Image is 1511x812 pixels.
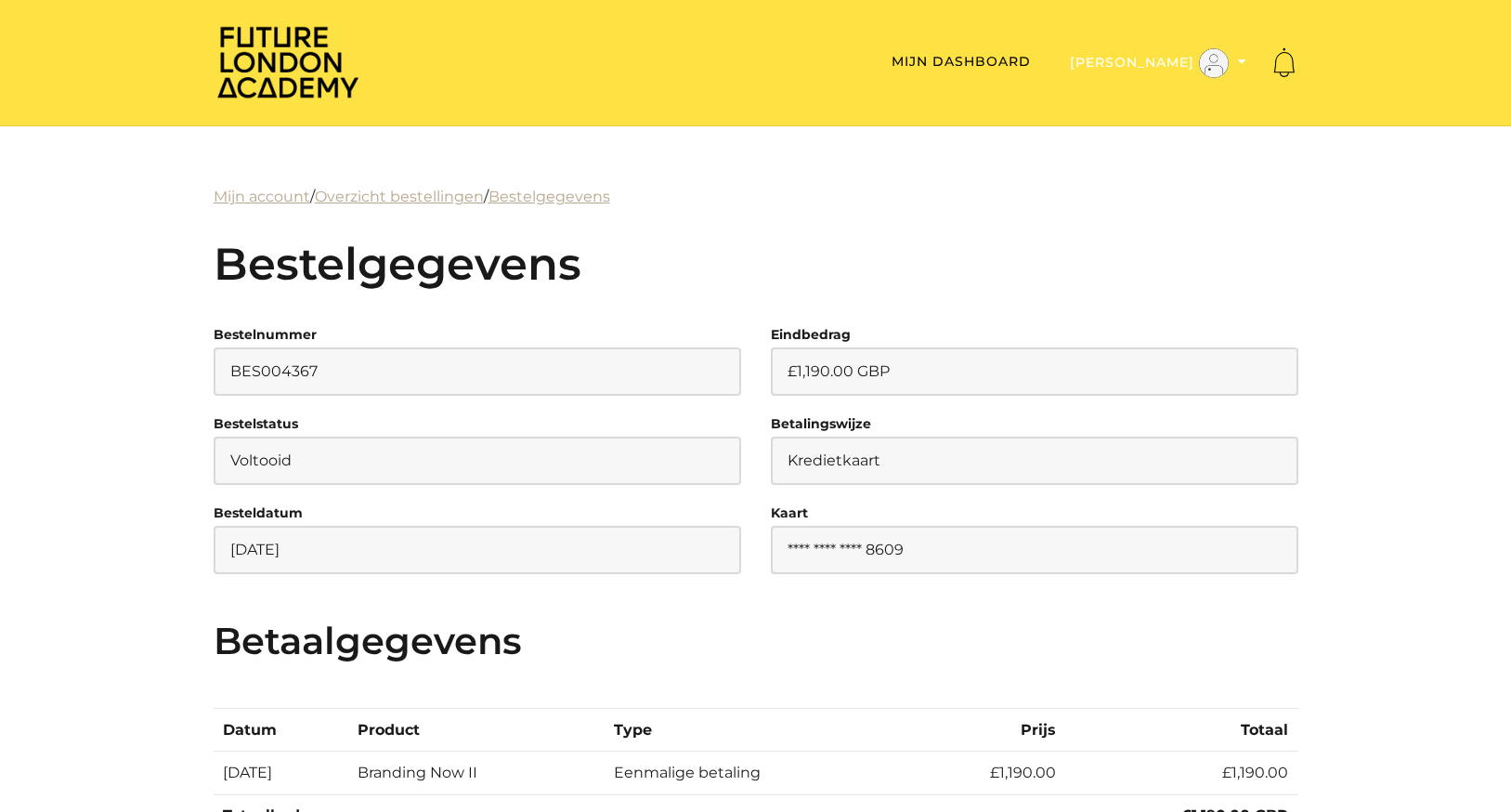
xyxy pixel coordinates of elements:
[214,709,348,752] th: Datum
[604,752,908,794] td: Eenmalige betaling
[1066,709,1298,752] th: Totaal
[771,415,871,432] strong: Betalingswijze
[214,437,741,485] p: Voltooid
[771,326,851,343] strong: Eindbedrag
[771,347,1298,396] p: £1,190.00 GBP
[892,53,1031,70] a: Mijn dashboard
[909,709,1066,752] th: Prijs
[214,238,1298,292] h2: Bestelgegevens
[214,415,298,432] strong: Bestelstatus
[604,709,908,752] th: Type
[771,437,1298,485] p: Kredietkaart
[214,752,348,794] td: [DATE]
[214,526,741,574] p: [DATE]
[214,24,362,99] img: Home Page
[214,504,303,521] strong: Besteldatum
[214,326,317,343] strong: Bestelnummer
[214,347,741,396] p: BES004367
[315,188,484,205] a: Overzicht bestellingen
[214,188,310,205] a: Mijn account
[214,619,1298,663] h3: Betaalgegevens
[1066,752,1298,794] td: £1,190.00
[348,709,604,752] th: Product
[1064,47,1252,79] button: Schakelmenu
[488,188,610,205] a: Bestelgegevens
[909,752,1066,794] td: £1,190.00
[358,762,593,784] div: Branding Now II
[771,504,808,521] strong: Kaart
